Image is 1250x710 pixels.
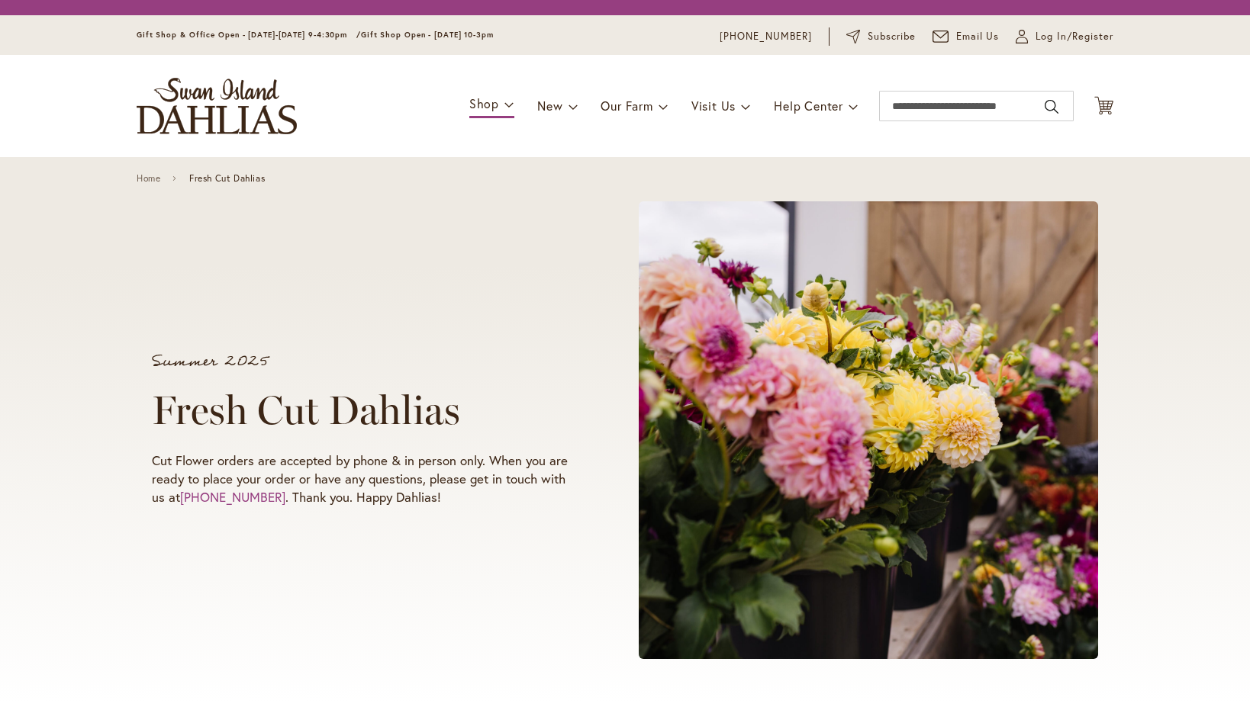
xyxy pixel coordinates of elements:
span: Subscribe [868,29,916,44]
a: store logo [137,78,297,134]
span: Visit Us [691,98,736,114]
a: Subscribe [846,29,916,44]
button: Search [1045,95,1058,119]
h1: Fresh Cut Dahlias [152,387,581,433]
a: Email Us [933,29,1000,44]
span: Shop [469,95,499,111]
span: Our Farm [601,98,652,114]
span: Help Center [774,98,843,114]
span: Email Us [956,29,1000,44]
span: New [537,98,562,114]
a: [PHONE_NUMBER] [720,29,812,44]
span: Fresh Cut Dahlias [189,173,265,184]
a: [PHONE_NUMBER] [180,488,285,506]
span: Log In/Register [1036,29,1113,44]
a: Home [137,173,160,184]
span: Gift Shop Open - [DATE] 10-3pm [361,30,494,40]
span: Gift Shop & Office Open - [DATE]-[DATE] 9-4:30pm / [137,30,361,40]
a: Log In/Register [1016,29,1113,44]
p: Summer 2025 [152,354,581,369]
p: Cut Flower orders are accepted by phone & in person only. When you are ready to place your order ... [152,451,581,506]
